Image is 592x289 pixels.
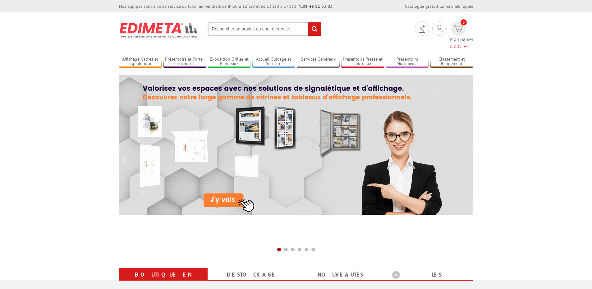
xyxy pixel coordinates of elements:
a: Exposition Grilles et Panneaux [208,57,251,67]
img: devis rapide [454,25,463,32]
span: 0 [461,19,467,25]
a: Destockage [215,269,289,280]
span: € HT [450,43,473,50]
a: devis rapide 0 Mon panier 0,00€ HT [450,21,473,50]
img: devis rapide [419,25,425,33]
b: Les promotions [392,269,470,282]
a: nouveautés [304,269,377,280]
a: Accueil Guidage et Sécurité [252,57,295,67]
a: Services Généraux [297,57,340,67]
a: Catalogue gratuit [405,3,438,9]
input: Rechercher un produit ou une référence... [208,22,321,36]
img: Présentoir, panneau, stand - Edimeta - PLV, affichage, mobilier bureau, entreprise [119,19,198,42]
a: Classement et Rangement [430,57,473,67]
div: | [405,3,473,9]
a: Affichage Cadres et Signalétique [119,57,162,67]
a: Présentoirs Multimédia [386,57,429,67]
a: Présentoirs et Porte-brochures [163,57,206,67]
input: rechercher [308,22,321,36]
strong: 01 46 81 33 03 [299,3,333,9]
div: Nos équipes sont à votre service du lundi au vendredi de 8h30 à 12h30 et de 13h30 à 17h30 [119,3,333,9]
span: Mon panier [450,36,473,50]
a: Commande rapide [439,3,473,9]
img: devis rapide [436,25,443,32]
span: 0,00 [450,43,459,49]
a: Présentoirs Presse et Journaux [341,57,384,67]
